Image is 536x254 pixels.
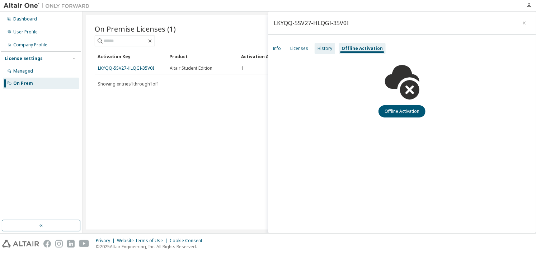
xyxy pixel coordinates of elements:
[241,65,244,71] span: 1
[290,46,308,51] div: Licenses
[13,16,37,22] div: Dashboard
[241,51,307,62] div: Activation Allowed
[95,24,176,34] span: On Premise Licenses (1)
[98,81,159,87] span: Showing entries 1 through 1 of 1
[98,65,154,71] a: LKYQQ-5SV27-HLQGI-35V0I
[5,56,43,61] div: License Settings
[342,46,383,51] div: Offline Activation
[2,240,39,248] img: altair_logo.svg
[67,240,75,248] img: linkedin.svg
[169,51,235,62] div: Product
[274,20,349,26] div: LKYQQ-5SV27-HLQGI-35V0I
[379,105,425,117] button: Offline Activation
[13,29,38,35] div: User Profile
[13,42,47,48] div: Company Profile
[13,80,33,86] div: On Prem
[318,46,332,51] div: History
[170,65,212,71] span: Altair Student Edition
[4,2,93,9] img: Altair One
[79,240,89,248] img: youtube.svg
[273,46,281,51] div: Info
[98,51,164,62] div: Activation Key
[170,238,207,244] div: Cookie Consent
[55,240,63,248] img: instagram.svg
[96,244,207,250] p: © 2025 Altair Engineering, Inc. All Rights Reserved.
[117,238,170,244] div: Website Terms of Use
[13,68,33,74] div: Managed
[43,240,51,248] img: facebook.svg
[96,238,117,244] div: Privacy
